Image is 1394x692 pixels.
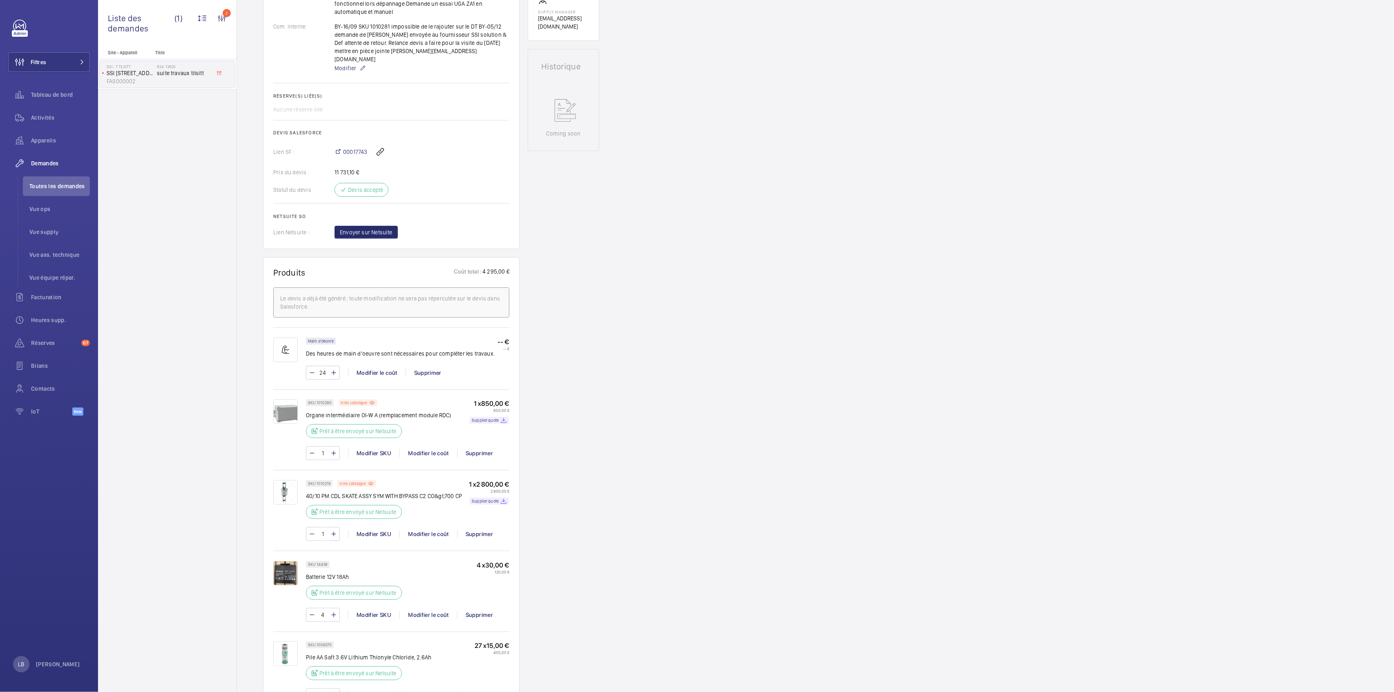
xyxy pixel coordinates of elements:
p: 4 x 30,00 € [477,561,509,570]
p: 850,00 € [470,408,509,413]
p: SKU 1010280 [308,401,332,404]
p: -- € [497,338,509,346]
p: Prêt à être envoyé sur Netsuite [319,508,397,516]
p: [PERSON_NAME] [36,660,80,668]
p: 27 x 15,00 € [475,641,509,650]
div: Modifier SKU [348,530,399,538]
p: Organe intermédiaire OI-W A (remplacement module RDC) [306,411,451,419]
span: IoT [31,407,72,416]
a: Supplier quote [470,417,509,424]
h2: Réserve(s) liée(s) [273,93,509,99]
span: Vue supply [29,228,90,236]
p: Supplier quote [472,419,499,422]
p: Coût total : [454,267,482,278]
p: Supplier quote [472,500,499,503]
span: Demandes [31,159,90,167]
div: Modifier le coût [399,449,457,457]
span: Heures supp. [31,316,90,324]
img: muscle-sm.svg [273,338,298,362]
span: Réserves [31,339,78,347]
h2: Devis Salesforce [273,130,509,136]
img: RFLylyCE-mzbwRcaNIJ-Qp3BwWQ4iraiQuAPg-Pk0auELnx8.png [273,641,298,666]
span: Tableau de bord [31,91,90,99]
h2: Netsuite SO [273,214,509,219]
span: 67 [81,340,90,346]
div: Modifier le coût [399,530,457,538]
span: 00017743 [343,148,367,156]
span: Vue équipe répar. [29,274,90,282]
p: Hors catalogue [341,401,367,404]
p: SKU 14438 [308,563,328,566]
span: Toutes les demandes [29,182,90,190]
img: _MH27QvaHsTcM0x27pILLUfiAWzKgqPyUBn18tseE2Wnno4I.jpeg [273,561,298,585]
span: suite travaux tilsitt [157,69,211,77]
p: Prêt à être envoyé sur Netsuite [319,427,397,435]
p: Main d'oeuvre [308,340,334,343]
span: Activités [31,113,90,122]
span: Bilans [31,362,90,370]
span: Facturation [31,293,90,301]
span: Vue ass. technique [29,251,90,259]
p: 120,00 € [477,570,509,574]
div: Modifier SKU [348,611,399,619]
p: SSI - 7 Tilsitt [107,64,154,69]
div: Supprimer [457,530,501,538]
button: Envoyer sur Netsuite [335,226,398,239]
p: 405,00 € [475,650,509,655]
p: 1 x 2 800,00 € [469,480,509,489]
span: Modifier [335,64,356,72]
a: 00017743 [335,148,367,156]
h2: R24-13629 [157,64,211,69]
p: Supply manager [538,9,589,14]
p: Site - Appareil [98,50,152,56]
div: Supprimer [406,369,450,377]
p: SKU 1006370 [308,643,332,646]
span: Beta [72,407,83,416]
p: Batterie 12V 18Ah [306,573,407,581]
div: Le devis a déjà été généré ; toute modification ne sera pas répercutée sur le devis dans Salesforce. [280,294,502,311]
span: Vue ops [29,205,90,213]
div: Supprimer [457,611,501,619]
span: Appareils [31,136,90,145]
div: Modifier le coût [399,611,457,619]
img: tEnx0Jp4qOYDQa8N2K1wsk4mqsWBxBt2Q8QJXPCT0Un87r_R.png [273,399,298,424]
div: Modifier SKU [348,449,399,457]
p: Hors catalogue [339,482,366,485]
a: Supplier quote [470,498,509,505]
p: 40/10 PM CDL SKATE ASSY SYM WITH BYPASS C2 CO&gt;700 CP [306,492,462,500]
p: Coming soon [546,129,580,138]
p: SKU 1010219 [308,482,330,485]
p: Prêt à être envoyé sur Netsuite [319,669,397,677]
span: Envoyer sur Netsuite [340,228,393,236]
button: Filtres [8,52,90,72]
p: -- € [497,346,509,351]
p: FAS000002 [107,77,154,85]
p: Des heures de main d'oeuvre sont nécessaires pour compléter les travaux. [306,349,495,358]
p: 1 x 850,00 € [470,399,509,408]
div: Modifier le coût [348,369,406,377]
span: Filtres [31,58,46,66]
h1: Historique [541,62,586,71]
p: LB [18,660,24,668]
div: Supprimer [457,449,501,457]
h1: Produits [273,267,306,278]
p: 4 295,00 € [482,267,509,278]
p: SSI [STREET_ADDRESS] [107,69,154,77]
p: Pile AA Saft 3.6V Lithium Thionyle Chloride, 2.6Ah [306,653,431,661]
p: Titre [155,50,209,56]
span: Contacts [31,385,90,393]
span: Liste des demandes [108,13,174,33]
img: Cf-6LAdBaS3XPeqVSK6XPLW3n5kVUFRXBSLX8WuvngVBBjDv.png [273,480,298,505]
p: [EMAIL_ADDRESS][DOMAIN_NAME] [538,14,589,31]
p: 2 800,00 € [469,489,509,494]
p: Prêt à être envoyé sur Netsuite [319,589,397,597]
